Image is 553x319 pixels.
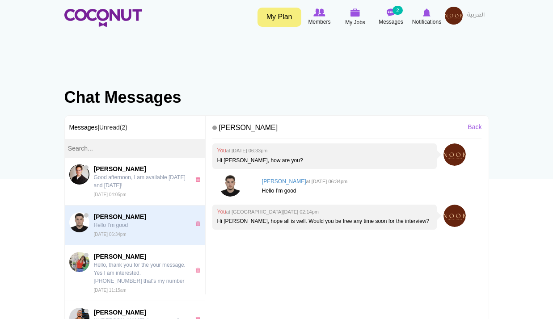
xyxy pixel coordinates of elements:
[94,192,127,197] small: [DATE] 04:05pm
[69,252,89,272] img: Ketevan Bachaliashvili
[468,122,481,131] a: Back
[65,116,206,139] h3: Messages
[308,17,330,26] span: Members
[338,7,373,28] a: My Jobs My Jobs
[94,164,186,173] span: [PERSON_NAME]
[463,7,489,25] a: العربية
[94,232,127,237] small: [DATE] 06:34pm
[64,88,489,106] h1: Chat Messages
[195,268,203,273] a: x
[226,148,268,153] small: at [DATE] 06:33pm
[94,252,186,261] span: [PERSON_NAME]
[94,221,186,229] p: Hello I’m good
[65,245,206,301] a: Ketevan Bachaliashvili[PERSON_NAME] Hello, thank you for the your message. Yes I am interested. [...
[94,308,186,317] span: [PERSON_NAME]
[195,221,203,226] a: x
[423,8,431,17] img: Notifications
[262,187,477,195] p: Hello I’m good
[94,212,186,221] span: [PERSON_NAME]
[373,7,409,27] a: Messages Messages 2
[306,179,348,184] small: at [DATE] 06:34pm
[69,164,89,185] img: Tomas Garzon
[313,8,325,17] img: Browse Members
[65,206,206,245] a: Adrian Hokja[PERSON_NAME] Hello I’m good [DATE] 06:34pm
[65,139,206,158] input: Search...
[393,6,402,15] small: 2
[69,212,89,232] img: Adrian Hokja
[217,218,432,225] p: Hi [PERSON_NAME], hope all is well. Would you be free any time soon for the interview?
[217,148,432,154] h4: You
[97,124,127,131] span: |
[226,209,319,214] small: at [GEOGRAPHIC_DATA][DATE] 02:14pm
[65,158,206,206] a: Tomas Garzon[PERSON_NAME] Good afternoon, I am available [DATE] and [DATE]! [DATE] 04:05pm
[94,173,186,189] p: Good afternoon, I am available [DATE] and [DATE]!
[217,157,432,164] p: Hi [PERSON_NAME], how are you?
[99,124,127,131] a: Unread(2)
[262,179,477,185] h4: [PERSON_NAME]
[195,177,203,182] a: x
[212,120,481,139] h4: [PERSON_NAME]
[64,9,142,27] img: Home
[217,209,432,215] h4: You
[350,8,360,17] img: My Jobs
[379,17,403,26] span: Messages
[387,8,396,17] img: Messages
[412,17,441,26] span: Notifications
[345,18,365,27] span: My Jobs
[94,288,127,293] small: [DATE] 11:15am
[258,8,301,27] a: My Plan
[409,7,445,27] a: Notifications Notifications
[302,7,338,27] a: Browse Members Members
[94,261,186,285] p: Hello, thank you for the your message. Yes I am interested. [PHONE_NUMBER] that's my number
